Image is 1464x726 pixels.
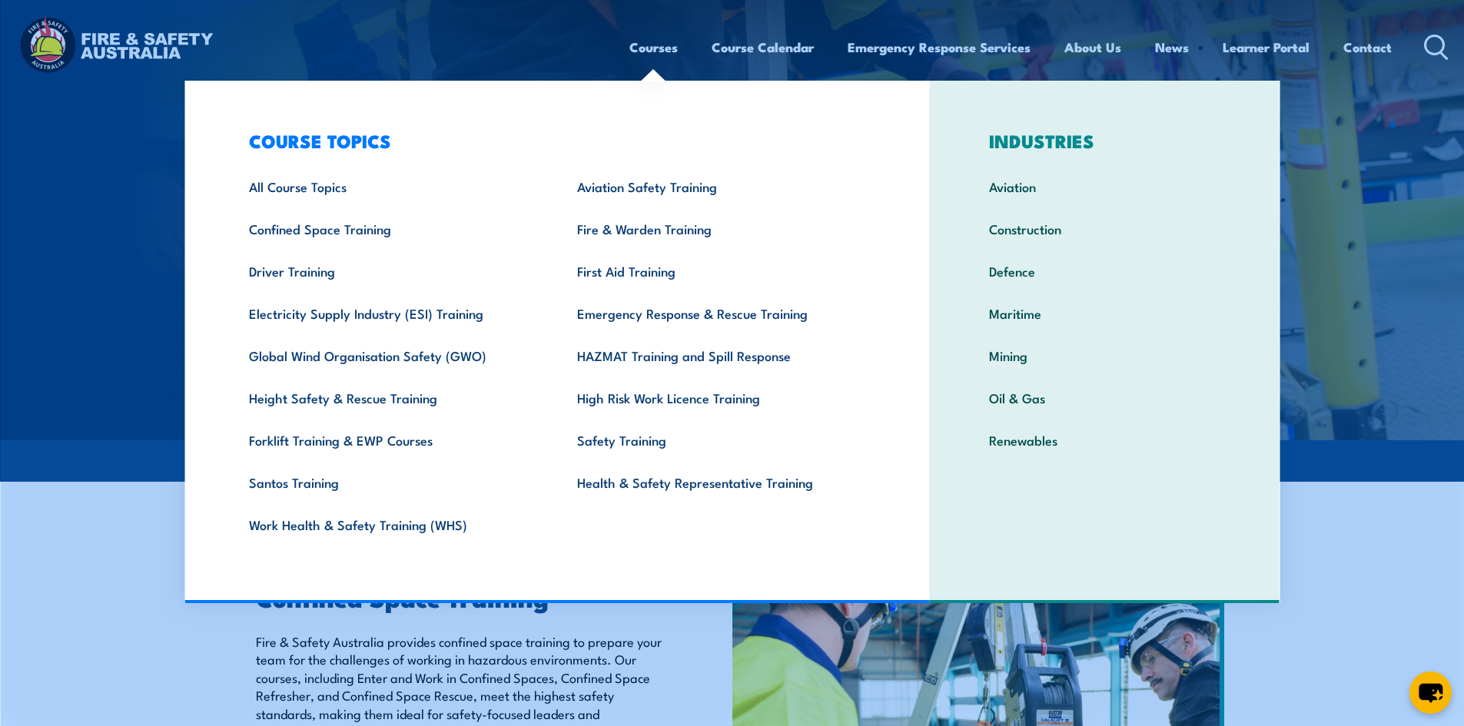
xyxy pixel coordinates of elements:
[256,586,662,608] h2: Confined Space Training
[1343,27,1392,68] a: Contact
[225,419,553,461] a: Forklift Training & EWP Courses
[553,376,881,419] a: High Risk Work Licence Training
[553,419,881,461] a: Safety Training
[553,250,881,292] a: First Aid Training
[629,27,678,68] a: Courses
[965,250,1244,292] a: Defence
[965,419,1244,461] a: Renewables
[225,503,553,545] a: Work Health & Safety Training (WHS)
[965,207,1244,250] a: Construction
[225,292,553,334] a: Electricity Supply Industry (ESI) Training
[965,165,1244,207] a: Aviation
[848,27,1031,68] a: Emergency Response Services
[553,334,881,376] a: HAZMAT Training and Spill Response
[1409,671,1452,714] button: chat-button
[965,334,1244,376] a: Mining
[553,292,881,334] a: Emergency Response & Rescue Training
[225,461,553,503] a: Santos Training
[965,292,1244,334] a: Maritime
[225,376,553,419] a: Height Safety & Rescue Training
[553,165,881,207] a: Aviation Safety Training
[225,207,553,250] a: Confined Space Training
[553,461,881,503] a: Health & Safety Representative Training
[225,130,881,151] h3: COURSE TOPICS
[712,27,814,68] a: Course Calendar
[1223,27,1310,68] a: Learner Portal
[553,207,881,250] a: Fire & Warden Training
[965,130,1244,151] h3: INDUSTRIES
[965,376,1244,419] a: Oil & Gas
[1155,27,1189,68] a: News
[225,165,553,207] a: All Course Topics
[225,334,553,376] a: Global Wind Organisation Safety (GWO)
[225,250,553,292] a: Driver Training
[1064,27,1121,68] a: About Us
